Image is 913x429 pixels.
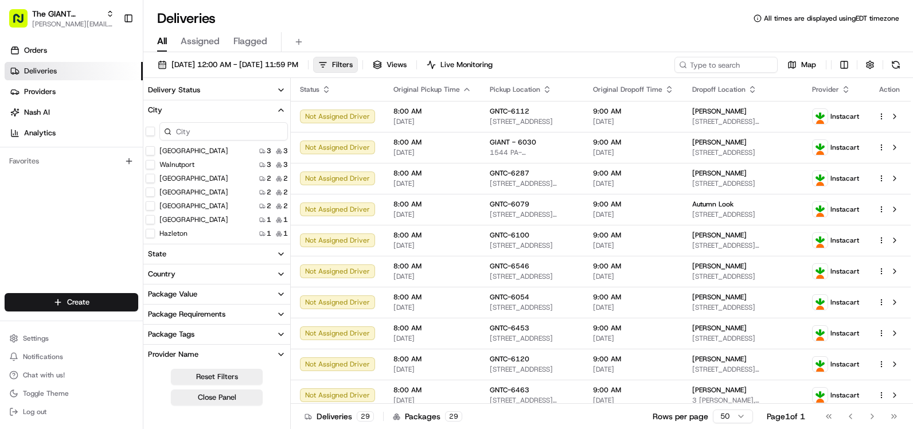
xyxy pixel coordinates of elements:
[593,210,674,219] span: [DATE]
[393,334,471,343] span: [DATE]
[32,19,114,29] button: [PERSON_NAME][EMAIL_ADDRESS][DOMAIN_NAME]
[7,162,92,182] a: 📗Knowledge Base
[490,396,575,405] span: [STREET_ADDRESS][PERSON_NAME]
[830,329,859,338] span: Instacart
[393,210,471,219] span: [DATE]
[24,66,57,76] span: Deliveries
[5,41,143,60] a: Orders
[393,169,471,178] span: 8:00 AM
[490,354,529,364] span: GNTC-6120
[148,329,194,340] div: Package Tags
[108,166,184,178] span: API Documentation
[24,107,50,118] span: Nash AI
[5,349,138,365] button: Notifications
[143,305,290,324] button: Package Requirements
[490,138,536,147] span: GIANT - 6030
[490,179,575,188] span: [STREET_ADDRESS][PERSON_NAME]
[143,284,290,304] button: Package Value
[692,138,747,147] span: [PERSON_NAME]
[171,389,263,405] button: Close Panel
[393,179,471,188] span: [DATE]
[593,169,674,178] span: 9:00 AM
[692,272,794,281] span: [STREET_ADDRESS]
[181,34,220,48] span: Assigned
[490,303,575,312] span: [STREET_ADDRESS]
[387,60,407,70] span: Views
[490,148,575,157] span: 1544 PA-[STREET_ADDRESS]
[692,85,746,94] span: Dropoff Location
[393,323,471,333] span: 8:00 AM
[830,267,859,276] span: Instacart
[830,298,859,307] span: Instacart
[653,411,708,422] p: Rows per page
[813,233,828,248] img: profile_instacart_ahold_partner.png
[692,292,747,302] span: [PERSON_NAME]
[813,295,828,310] img: profile_instacart_ahold_partner.png
[593,396,674,405] span: [DATE]
[5,5,119,32] button: The GIANT Company[PERSON_NAME][EMAIL_ADDRESS][DOMAIN_NAME]
[490,292,529,302] span: GNTC-6054
[830,360,859,369] span: Instacart
[393,262,471,271] span: 8:00 AM
[593,138,674,147] span: 9:00 AM
[23,352,63,361] span: Notifications
[692,117,794,126] span: [STREET_ADDRESS][PERSON_NAME]
[267,201,271,210] span: 2
[692,354,747,364] span: [PERSON_NAME]
[148,349,198,360] div: Provider Name
[490,107,529,116] span: GNTC-6112
[490,323,529,333] span: GNTC-6453
[490,241,575,250] span: [STREET_ADDRESS]
[143,264,290,284] button: Country
[692,365,794,374] span: [STREET_ADDRESS][PERSON_NAME]
[357,411,374,422] div: 29
[5,293,138,311] button: Create
[393,200,471,209] span: 8:00 AM
[368,57,412,73] button: Views
[593,323,674,333] span: 9:00 AM
[764,14,899,23] span: All times are displayed using EDT timezone
[148,249,166,259] div: State
[393,411,462,422] div: Packages
[5,330,138,346] button: Settings
[593,231,674,240] span: 9:00 AM
[830,174,859,183] span: Instacart
[11,167,21,177] div: 📗
[393,117,471,126] span: [DATE]
[801,60,816,70] span: Map
[159,201,228,210] label: [GEOGRAPHIC_DATA]
[233,34,267,48] span: Flagged
[830,391,859,400] span: Instacart
[888,57,904,73] button: Refresh
[593,262,674,271] span: 9:00 AM
[877,85,902,94] div: Action
[5,152,138,170] div: Favorites
[67,297,89,307] span: Create
[393,272,471,281] span: [DATE]
[32,8,102,19] span: The GIANT Company
[767,411,805,422] div: Page 1 of 1
[283,215,288,224] span: 1
[782,57,821,73] button: Map
[267,188,271,197] span: 2
[5,103,143,122] a: Nash AI
[593,241,674,250] span: [DATE]
[813,388,828,403] img: profile_instacart_ahold_partner.png
[692,396,794,405] span: 3 [PERSON_NAME], [PERSON_NAME], PA 19504, [GEOGRAPHIC_DATA]
[159,229,188,238] label: Hazleton
[23,389,69,398] span: Toggle Theme
[171,369,263,385] button: Reset Filters
[830,236,859,245] span: Instacart
[148,269,175,279] div: Country
[593,354,674,364] span: 9:00 AM
[830,112,859,121] span: Instacart
[813,109,828,124] img: profile_instacart_ahold_partner.png
[5,124,143,142] a: Analytics
[593,107,674,116] span: 9:00 AM
[692,334,794,343] span: [STREET_ADDRESS]
[5,385,138,401] button: Toggle Theme
[692,385,747,395] span: [PERSON_NAME]
[393,292,471,302] span: 8:00 AM
[393,365,471,374] span: [DATE]
[393,354,471,364] span: 8:00 AM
